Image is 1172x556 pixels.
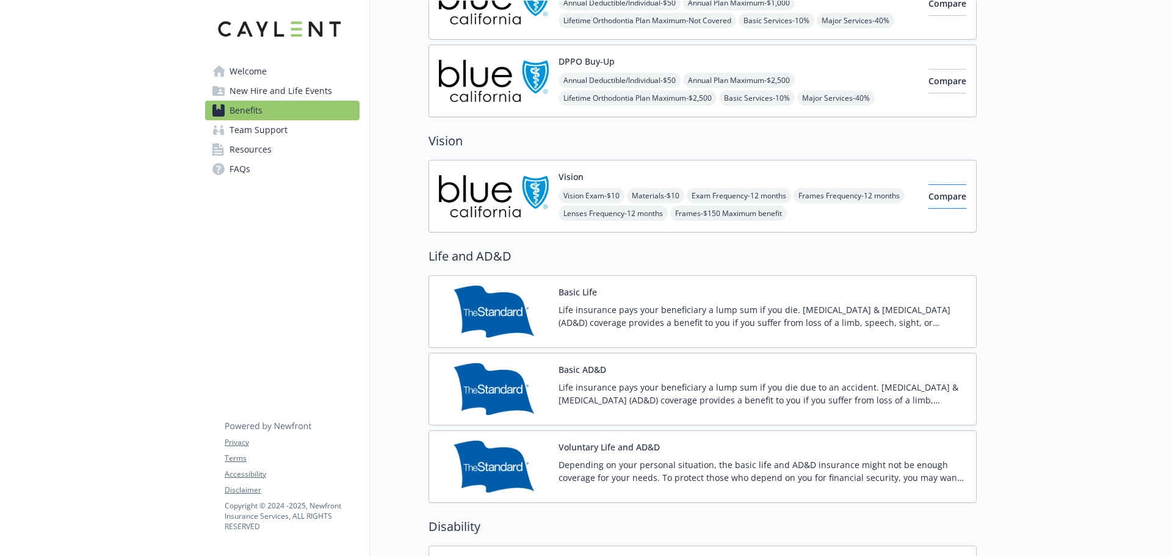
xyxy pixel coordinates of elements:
[559,73,681,88] span: Annual Deductible/Individual - $50
[439,363,549,415] img: Standard Insurance Company carrier logo
[928,69,966,93] button: Compare
[225,500,359,532] p: Copyright © 2024 - 2025 , Newfront Insurance Services, ALL RIGHTS RESERVED
[559,286,597,298] button: Basic Life
[230,101,262,120] span: Benefits
[683,73,795,88] span: Annual Plan Maximum - $2,500
[439,286,549,338] img: Standard Insurance Company carrier logo
[225,453,359,464] a: Terms
[225,437,359,448] a: Privacy
[719,90,795,106] span: Basic Services - 10%
[230,120,288,140] span: Team Support
[429,247,977,265] h2: Life and AD&D
[205,140,360,159] a: Resources
[559,458,966,484] p: Depending on your personal situation, the basic life and AD&D insurance might not be enough cover...
[205,81,360,101] a: New Hire and Life Events
[627,188,684,203] span: Materials - $10
[687,188,791,203] span: Exam Frequency - 12 months
[559,381,966,406] p: Life insurance pays your beneficiary a lump sum if you die due to an accident. [MEDICAL_DATA] & [...
[559,170,584,183] button: Vision
[559,363,606,376] button: Basic AD&D
[429,518,977,536] h2: Disability
[794,188,905,203] span: Frames Frequency - 12 months
[559,303,966,329] p: Life insurance pays your beneficiary a lump sum if you die. [MEDICAL_DATA] & [MEDICAL_DATA] (AD&D...
[559,13,736,28] span: Lifetime Orthodontia Plan Maximum - Not Covered
[230,62,267,81] span: Welcome
[205,120,360,140] a: Team Support
[928,190,966,202] span: Compare
[429,132,977,150] h2: Vision
[439,55,549,107] img: Blue Shield of California carrier logo
[797,90,875,106] span: Major Services - 40%
[205,62,360,81] a: Welcome
[559,55,615,68] button: DPPO Buy-Up
[670,206,787,221] span: Frames - $150 Maximum benefit
[559,206,668,221] span: Lenses Frequency - 12 months
[439,170,549,222] img: Blue Shield of California carrier logo
[439,441,549,493] img: Standard Insurance Company carrier logo
[559,90,717,106] span: Lifetime Orthodontia Plan Maximum - $2,500
[225,469,359,480] a: Accessibility
[928,75,966,87] span: Compare
[559,188,624,203] span: Vision Exam - $10
[230,81,332,101] span: New Hire and Life Events
[205,101,360,120] a: Benefits
[225,485,359,496] a: Disclaimer
[205,159,360,179] a: FAQs
[928,184,966,209] button: Compare
[230,140,272,159] span: Resources
[817,13,894,28] span: Major Services - 40%
[230,159,250,179] span: FAQs
[739,13,814,28] span: Basic Services - 10%
[559,441,660,453] button: Voluntary Life and AD&D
